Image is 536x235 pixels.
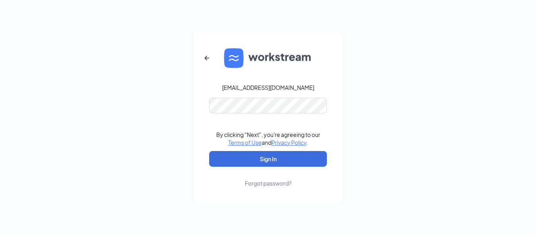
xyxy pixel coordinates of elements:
button: Sign In [209,151,327,167]
svg: ArrowLeftNew [202,53,211,63]
div: Forgot password? [245,179,292,187]
div: By clicking "Next", you're agreeing to our and . [216,131,320,146]
a: Privacy Policy [272,139,306,146]
a: Terms of Use [228,139,262,146]
a: Forgot password? [245,167,292,187]
div: [EMAIL_ADDRESS][DOMAIN_NAME] [222,84,314,91]
img: WS logo and Workstream text [224,48,312,68]
button: ArrowLeftNew [197,49,216,67]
